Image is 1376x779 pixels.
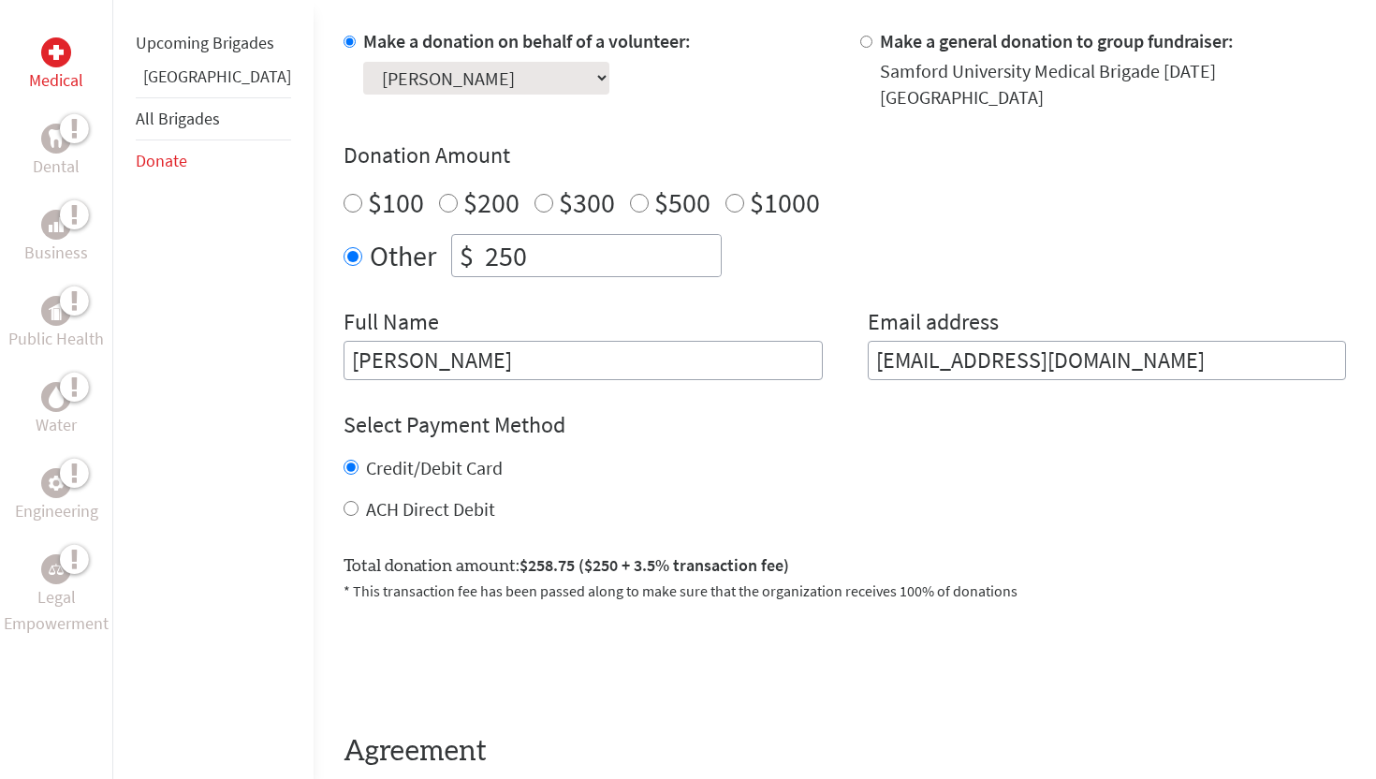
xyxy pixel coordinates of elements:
[481,235,721,276] input: Enter Amount
[136,64,291,97] li: Guatemala
[49,217,64,232] img: Business
[136,150,187,171] a: Donate
[366,456,503,479] label: Credit/Debit Card
[136,32,274,53] a: Upcoming Brigades
[136,140,291,182] li: Donate
[4,554,109,637] a: Legal EmpowermentLegal Empowerment
[452,235,481,276] div: $
[368,184,424,220] label: $100
[49,476,64,491] img: Engineering
[15,498,98,524] p: Engineering
[370,234,436,277] label: Other
[136,22,291,64] li: Upcoming Brigades
[520,554,789,576] span: $258.75 ($250 + 3.5% transaction fee)
[24,240,88,266] p: Business
[136,97,291,140] li: All Brigades
[654,184,710,220] label: $500
[463,184,520,220] label: $200
[41,124,71,154] div: Dental
[344,410,1346,440] h4: Select Payment Method
[41,468,71,498] div: Engineering
[41,296,71,326] div: Public Health
[15,468,98,524] a: EngineeringEngineering
[344,625,628,698] iframe: reCAPTCHA
[868,341,1347,380] input: Your Email
[363,29,691,52] label: Make a donation on behalf of a volunteer:
[344,735,1346,769] h4: Agreement
[41,382,71,412] div: Water
[8,326,104,352] p: Public Health
[344,140,1346,170] h4: Donation Amount
[36,382,77,438] a: WaterWater
[344,307,439,341] label: Full Name
[29,37,83,94] a: MedicalMedical
[41,210,71,240] div: Business
[8,296,104,352] a: Public HealthPublic Health
[41,37,71,67] div: Medical
[49,301,64,320] img: Public Health
[49,45,64,60] img: Medical
[49,564,64,575] img: Legal Empowerment
[29,67,83,94] p: Medical
[344,580,1346,602] p: * This transaction fee has been passed along to make sure that the organization receives 100% of ...
[143,66,291,87] a: [GEOGRAPHIC_DATA]
[880,29,1234,52] label: Make a general donation to group fundraiser:
[366,497,495,521] label: ACH Direct Debit
[36,412,77,438] p: Water
[559,184,615,220] label: $300
[33,154,80,180] p: Dental
[24,210,88,266] a: BusinessBusiness
[344,552,789,580] label: Total donation amount:
[750,184,820,220] label: $1000
[49,129,64,147] img: Dental
[41,554,71,584] div: Legal Empowerment
[49,386,64,407] img: Water
[868,307,999,341] label: Email address
[4,584,109,637] p: Legal Empowerment
[344,341,823,380] input: Enter Full Name
[880,58,1347,110] div: Samford University Medical Brigade [DATE] [GEOGRAPHIC_DATA]
[33,124,80,180] a: DentalDental
[136,108,220,129] a: All Brigades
